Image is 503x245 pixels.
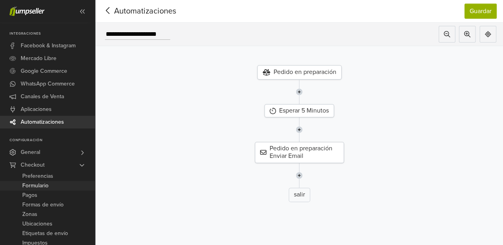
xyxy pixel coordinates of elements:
span: Formulario [22,181,49,191]
span: General [21,146,40,159]
img: line-7960e5f4d2b50ad2986e.svg [296,80,303,104]
img: line-7960e5f4d2b50ad2986e.svg [296,117,303,142]
span: Facebook & Instagram [21,39,76,52]
span: Aplicaciones [21,103,52,116]
span: Canales de Venta [21,90,64,103]
span: Formas de envío [22,200,64,210]
div: salir [289,188,310,202]
button: Guardar [464,4,497,19]
div: Pedido en preparación Enviar Email [255,142,344,163]
p: Configuración [10,138,95,143]
div: Esperar 5 Minutos [264,104,334,117]
span: Google Commerce [21,65,67,78]
span: Automatizaciones [21,116,64,128]
p: Integraciones [10,31,95,36]
div: Pedido en preparación [257,65,342,80]
span: Ubicaciones [22,219,52,229]
span: Mercado Libre [21,52,56,65]
span: Etiquetas de envío [22,229,68,238]
span: Zonas [22,210,37,219]
span: Pagos [22,191,37,200]
span: WhatsApp Commerce [21,78,75,90]
span: Automatizaciones [102,5,164,17]
span: Checkout [21,159,45,171]
img: line-7960e5f4d2b50ad2986e.svg [296,163,303,188]
span: Preferencias [22,171,53,181]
